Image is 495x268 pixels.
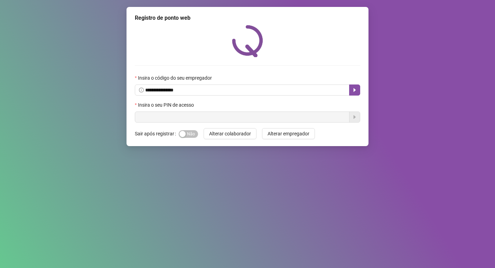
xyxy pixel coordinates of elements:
span: Alterar colaborador [209,130,251,137]
button: Alterar empregador [262,128,315,139]
img: QRPoint [232,25,263,57]
div: Registro de ponto web [135,14,360,22]
label: Insira o código do seu empregador [135,74,216,82]
label: Insira o seu PIN de acesso [135,101,198,109]
span: info-circle [139,88,144,92]
button: Alterar colaborador [204,128,256,139]
label: Sair após registrar [135,128,179,139]
span: caret-right [352,87,357,93]
span: Alterar empregador [268,130,309,137]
